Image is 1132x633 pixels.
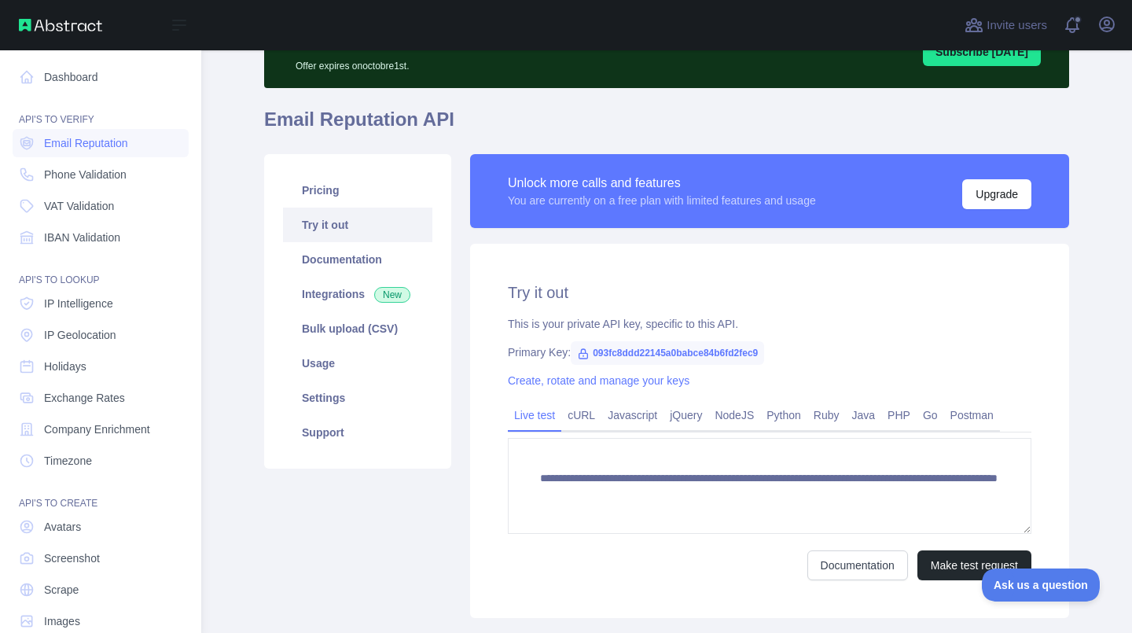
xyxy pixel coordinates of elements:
a: Settings [283,381,432,415]
a: jQuery [663,403,708,428]
span: Timezone [44,453,92,469]
div: This is your private API key, specific to this API. [508,316,1031,332]
span: Invite users [987,17,1047,35]
span: IBAN Validation [44,230,120,245]
a: Bulk upload (CSV) [283,311,432,346]
a: Javascript [601,403,663,428]
a: VAT Validation [13,192,189,220]
span: Images [44,613,80,629]
span: IP Geolocation [44,327,116,343]
button: Upgrade [962,179,1031,209]
div: You are currently on a free plan with limited features and usage [508,193,816,208]
a: Screenshot [13,544,189,572]
span: Email Reputation [44,135,128,151]
a: Try it out [283,208,432,242]
span: Company Enrichment [44,421,150,437]
span: IP Intelligence [44,296,113,311]
p: Offer expires on octobre 1st. [296,53,727,72]
div: API'S TO VERIFY [13,94,189,126]
button: Invite users [961,13,1050,38]
a: NodeJS [708,403,760,428]
a: Live test [508,403,561,428]
a: Company Enrichment [13,415,189,443]
span: Exchange Rates [44,390,125,406]
a: cURL [561,403,601,428]
a: IP Geolocation [13,321,189,349]
a: Ruby [807,403,846,428]
div: Unlock more calls and features [508,174,816,193]
a: PHP [881,403,917,428]
a: IP Intelligence [13,289,189,318]
a: Documentation [807,550,908,580]
span: New [374,287,410,303]
a: Phone Validation [13,160,189,189]
span: Avatars [44,519,81,535]
a: Support [283,415,432,450]
iframe: Toggle Customer Support [982,569,1101,602]
a: Pricing [283,173,432,208]
a: Avatars [13,513,189,541]
img: Abstract API [19,19,102,31]
h2: Try it out [508,282,1031,304]
a: Dashboard [13,63,189,91]
a: Timezone [13,447,189,475]
button: Subscribe [DATE] [923,38,1041,66]
a: Documentation [283,242,432,277]
a: Go [917,403,944,428]
div: API'S TO LOOKUP [13,255,189,286]
button: Make test request [917,550,1031,580]
a: IBAN Validation [13,223,189,252]
a: Java [846,403,882,428]
a: Create, rotate and manage your keys [508,374,689,387]
span: Holidays [44,359,86,374]
span: VAT Validation [44,198,114,214]
h1: Email Reputation API [264,107,1069,145]
span: Phone Validation [44,167,127,182]
div: API'S TO CREATE [13,478,189,510]
a: Scrape [13,576,189,604]
a: Usage [283,346,432,381]
a: Integrations New [283,277,432,311]
a: Email Reputation [13,129,189,157]
a: Exchange Rates [13,384,189,412]
a: Python [760,403,807,428]
span: 093fc8ddd22145a0babce84b6fd2fec9 [571,341,764,365]
span: Scrape [44,582,79,598]
span: Screenshot [44,550,100,566]
div: Primary Key: [508,344,1031,360]
a: Holidays [13,352,189,381]
a: Postman [944,403,1000,428]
